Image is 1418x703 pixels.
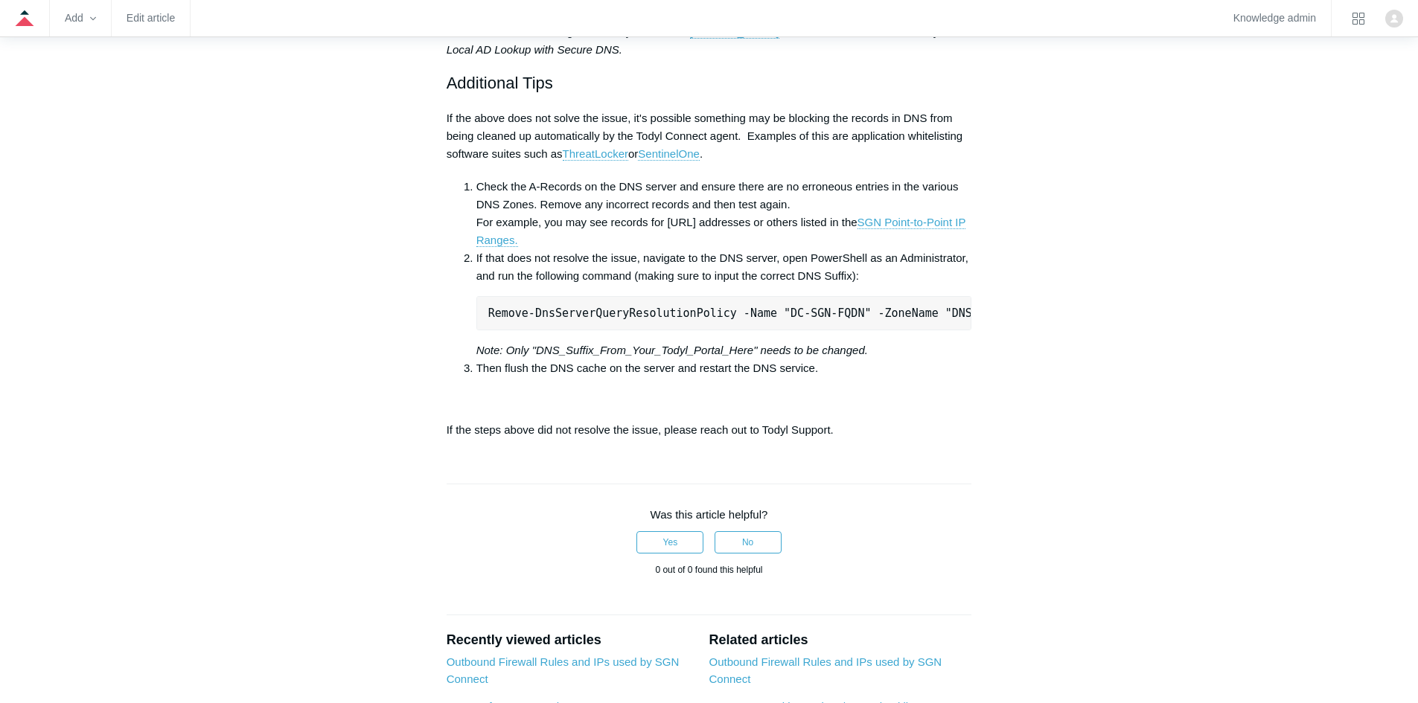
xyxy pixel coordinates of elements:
zd-hc-trigger: Add [65,14,96,22]
a: Edit article [127,14,175,22]
a: [DOMAIN_NAME] [690,25,779,39]
li: Check the A-Records on the DNS server and ensure there are no erroneous entries in the various DN... [476,178,972,249]
p: Instructions for this configuration may be found in . See the video titled [447,23,972,59]
button: This article was not helpful [715,531,782,553]
a: SentinelOne [638,147,700,161]
a: Outbound Firewall Rules and IPs used by SGN Connect [709,655,942,685]
p: If the steps above did not resolve the issue, please reach out to Todyl Support. [447,421,972,439]
li: Then flush the DNS cache on the server and restart the DNS service. [476,359,972,377]
img: user avatar [1385,10,1403,28]
zd-hc-trigger: Click your profile icon to open the profile menu [1385,10,1403,28]
span: Was this article helpful? [651,508,768,521]
a: Outbound Firewall Rules and IPs used by SGN Connect [447,655,680,685]
li: If that does not resolve the issue, navigate to the DNS server, open PowerShell as an Administrat... [476,249,972,359]
h2: Additional Tips [447,70,972,96]
em: DNS Policy - Local AD Lookup with Secure DNS. [447,25,947,56]
em: Note: Only "DNS_Suffix_From_Your_Todyl_Portal_Here" needs to be changed. [476,344,868,356]
a: ThreatLocker [563,147,628,161]
button: This article was helpful [636,531,703,553]
span: 0 out of 0 found this helpful [655,565,762,575]
h2: Related articles [709,630,971,650]
pre: Remove-DnsServerQueryResolutionPolicy -Name "DC-SGN-FQDN" -ZoneName "DNS_Suffix_From_Your_Todyl_P... [476,296,972,330]
h2: Recently viewed articles [447,630,694,650]
a: Knowledge admin [1233,14,1316,22]
p: If the above does not solve the issue, it's possible something may be blocking the records in DNS... [447,109,972,163]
